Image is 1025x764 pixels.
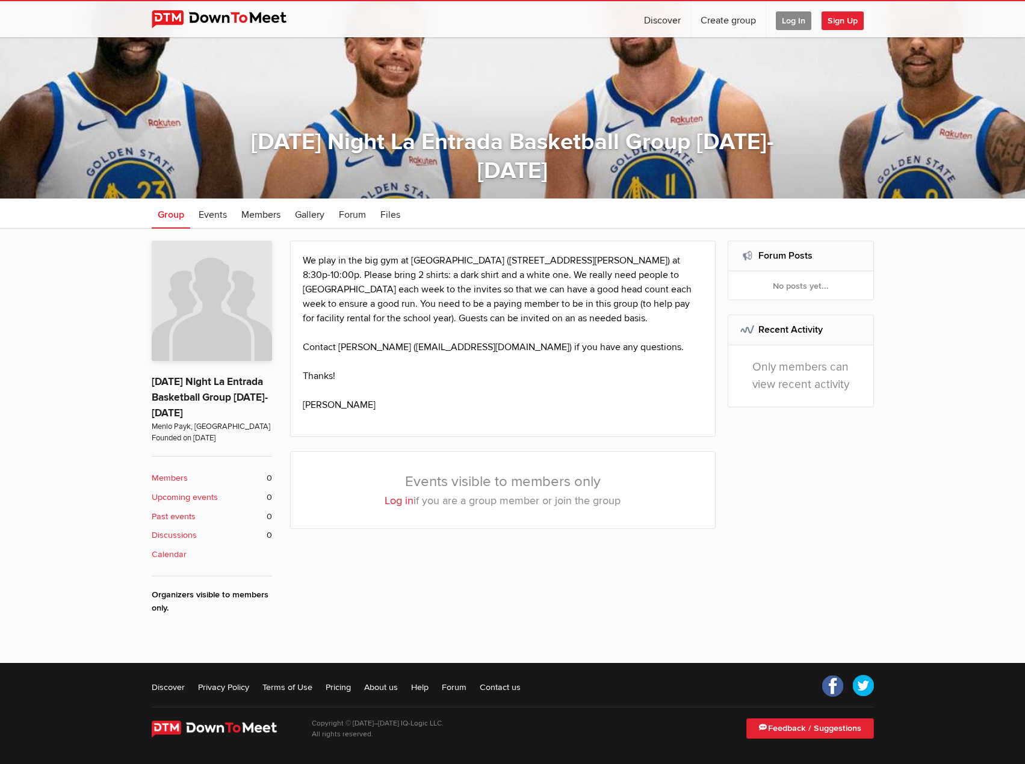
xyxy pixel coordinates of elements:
b: Past events [152,510,196,523]
img: DownToMeet [152,10,305,28]
a: Pricing [326,681,351,693]
span: Group [158,209,184,221]
a: Discover [152,681,185,693]
a: Forum [333,199,372,229]
a: Discussions 0 [152,529,272,542]
a: Events [193,199,233,229]
a: Discover [634,1,690,37]
a: Terms of Use [262,681,312,693]
a: Group [152,199,190,229]
p: if you are a group member or join the group [310,493,696,509]
a: Gallery [289,199,330,229]
img: Thursday Night La Entrada Basketball Group 2025-2026 [152,241,272,361]
a: Calendar [152,548,272,561]
a: Sign Up [822,1,873,37]
a: Upcoming events 0 [152,491,272,504]
a: Log In [766,1,821,37]
a: Members [235,199,286,229]
h2: Recent Activity [740,315,861,344]
span: 0 [267,529,272,542]
p: We play in the big gym at [GEOGRAPHIC_DATA] ([STREET_ADDRESS][PERSON_NAME]) at 8:30p-10:00p. Plea... [303,253,704,412]
a: Privacy Policy [198,681,249,693]
a: Twitter [852,675,874,697]
a: Feedback / Suggestions [746,718,874,739]
a: Facebook [822,675,844,697]
a: Forum [442,681,466,693]
a: Members 0 [152,472,272,485]
a: Files [374,199,406,229]
b: Calendar [152,548,187,561]
span: Files [380,209,400,221]
span: Members [241,209,280,221]
a: Help [411,681,429,693]
a: Past events 0 [152,510,272,523]
a: About us [364,681,398,693]
div: Only members can view recent activity [728,345,873,407]
span: Founded on [DATE] [152,433,272,444]
a: Forum Posts [758,250,813,262]
span: Menlo Payk, [GEOGRAPHIC_DATA] [152,421,272,433]
a: Contact us [480,681,521,693]
div: No posts yet... [728,271,873,300]
img: DownToMeet [152,721,294,738]
span: Events [199,209,227,221]
span: Sign Up [822,11,864,30]
a: Create group [691,1,766,37]
div: Organizers visible to members only. [152,588,272,614]
span: 0 [267,510,272,523]
span: 0 [267,472,272,485]
span: 21st [373,732,382,738]
b: Discussions [152,529,197,542]
span: Forum [339,209,366,221]
b: Upcoming events [152,491,218,504]
span: Log In [776,11,811,30]
p: Copyright © [DATE]–[DATE] IQ-Logic LLC. All rights reserved. [312,718,444,740]
span: Gallery [295,209,324,221]
a: Log in [385,494,413,507]
b: Members [152,472,188,485]
span: 0 [267,491,272,504]
div: Events visible to members only [290,451,716,529]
